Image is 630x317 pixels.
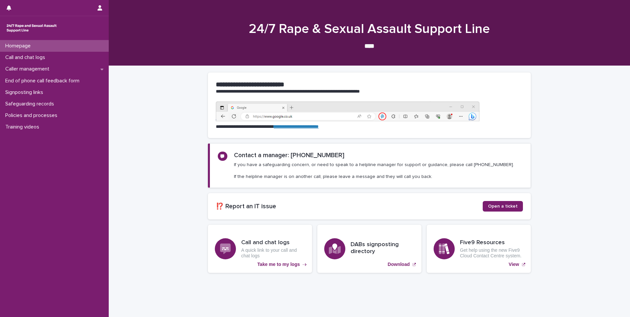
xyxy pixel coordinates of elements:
h2: ⁉️ Report an IT issue [216,203,483,210]
p: If you have a safeguarding concern, or need to speak to a helpline manager for support or guidanc... [234,162,514,180]
h3: Five9 Resources [460,239,524,246]
p: Caller management [3,66,55,72]
a: Download [317,225,421,273]
p: End of phone call feedback form [3,78,85,84]
p: A quick link to your call and chat logs [241,247,305,259]
img: rhQMoQhaT3yELyF149Cw [5,21,58,35]
p: Call and chat logs [3,54,50,61]
span: Open a ticket [488,204,518,209]
p: Training videos [3,124,44,130]
p: Download [388,262,410,267]
p: Homepage [3,43,36,49]
a: Take me to my logs [208,225,312,273]
p: Signposting links [3,89,48,96]
h3: Call and chat logs [241,239,305,246]
h3: DABs signposting directory [351,241,415,255]
h2: Contact a manager: [PHONE_NUMBER] [234,152,344,159]
p: Safeguarding records [3,101,59,107]
a: Open a ticket [483,201,523,212]
p: Policies and processes [3,112,63,119]
img: https%3A%2F%2Fcdn.document360.io%2F0deca9d6-0dac-4e56-9e8f-8d9979bfce0e%2FImages%2FDocumentation%... [216,101,479,121]
p: View [509,262,519,267]
h1: 24/7 Rape & Sexual Assault Support Line [208,21,531,37]
a: View [427,225,531,273]
p: Get help using the new Five9 Cloud Contact Centre system. [460,247,524,259]
p: Take me to my logs [257,262,300,267]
